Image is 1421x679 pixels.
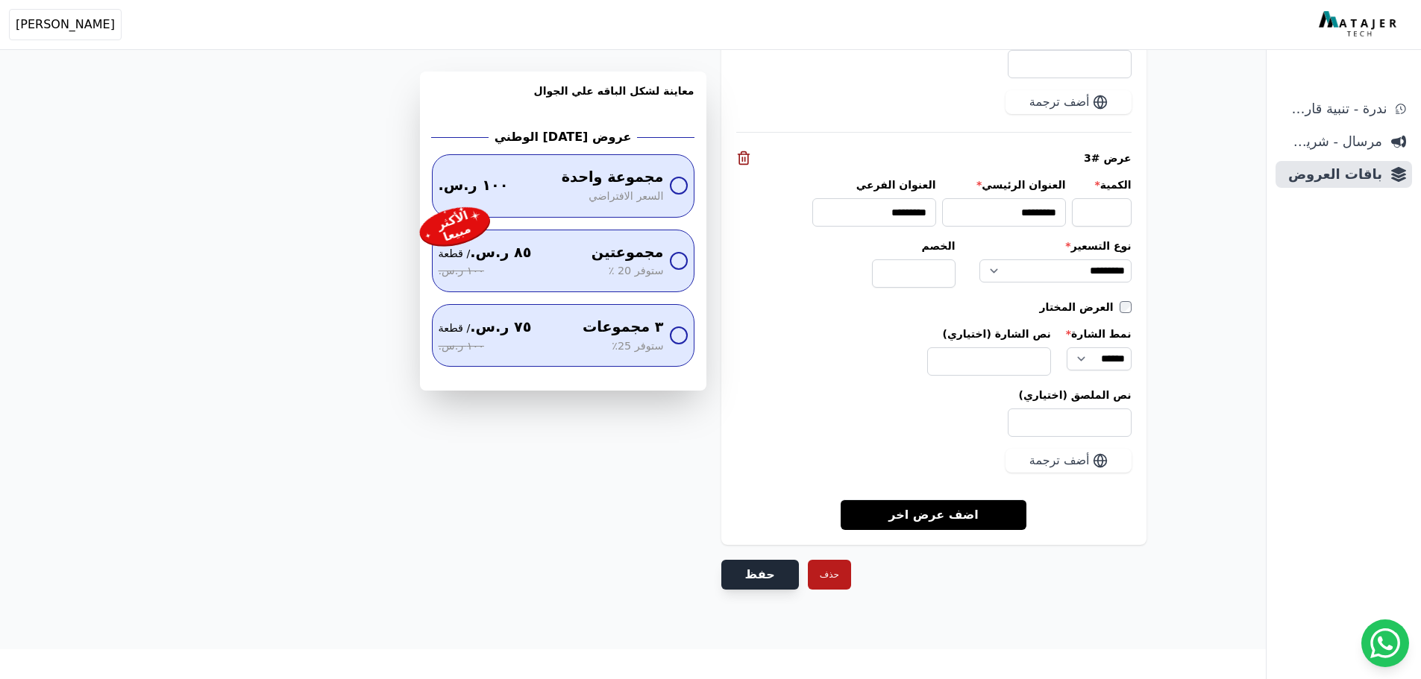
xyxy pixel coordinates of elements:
[432,208,477,246] div: الأكثر مبيعا
[1066,326,1132,341] label: نمط الشارة
[1282,98,1387,119] span: ندرة - تنبية قارب علي النفاذ
[439,175,509,197] span: ١٠٠ ر.س.
[721,560,799,590] button: حفظ
[808,560,851,590] button: حذف
[432,83,694,116] h3: معاينة لشكل الباقه علي الجوال
[583,317,664,338] span: ٣ مجموعات
[1072,177,1132,192] label: الكمية
[1282,131,1382,152] span: مرسال - شريط دعاية
[872,239,956,253] label: الخصم
[1282,164,1382,185] span: باقات العروض
[736,388,1132,402] label: نص الملصق (اختياري)
[495,128,632,146] h2: عروض [DATE] الوطني
[9,9,122,40] button: [PERSON_NAME]
[439,242,532,264] span: ٨٥ ر.س.
[439,247,471,259] bdi: / قطعة
[562,167,664,189] span: مجموعة واحدة
[589,189,663,205] span: السعر الافتراضي
[439,322,471,334] bdi: / قطعة
[927,326,1051,341] label: نص الشارة (اختياري)
[439,338,484,355] span: ١٠٠ ر.س.
[736,151,1132,165] div: عرض #3
[439,263,484,280] span: ١٠٠ ر.س.
[1029,93,1090,111] span: أضف ترجمة
[439,317,532,338] span: ٧٥ ر.س.
[841,499,1026,530] a: اضف عرض اخر
[1006,90,1132,114] button: أضف ترجمة
[612,338,663,355] span: ستوفر 25٪
[1319,11,1400,38] img: MatajerTech Logo
[592,242,664,264] span: مجموعتين
[609,263,664,280] span: ستوفر 20 ٪
[1029,452,1090,470] span: أضف ترجمة
[1006,449,1132,473] button: أضف ترجمة
[942,177,1066,192] label: العنوان الرئيسي
[1040,300,1120,315] label: العرض المختار
[16,16,115,34] span: [PERSON_NAME]
[812,177,936,192] label: العنوان الفرعي
[979,239,1132,253] label: نوع التسعير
